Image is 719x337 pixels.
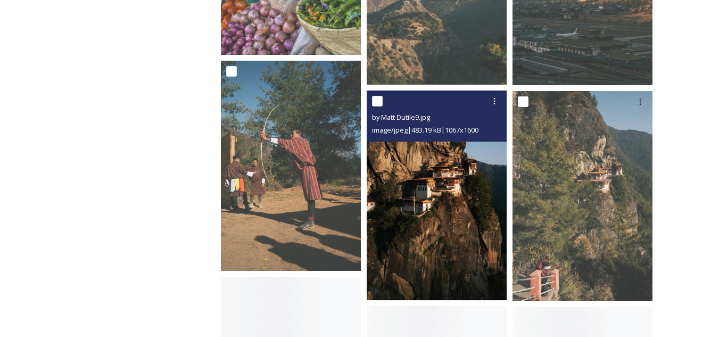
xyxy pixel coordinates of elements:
img: by Matt Dutile9.jpg [367,91,507,300]
img: by Matt Dutile5.jpg [513,91,652,301]
img: by Matt Dutile10.jpg [221,61,361,270]
span: by Matt Dutile9.jpg [372,112,430,122]
span: image/jpeg | 483.19 kB | 1067 x 1600 [372,125,478,135]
